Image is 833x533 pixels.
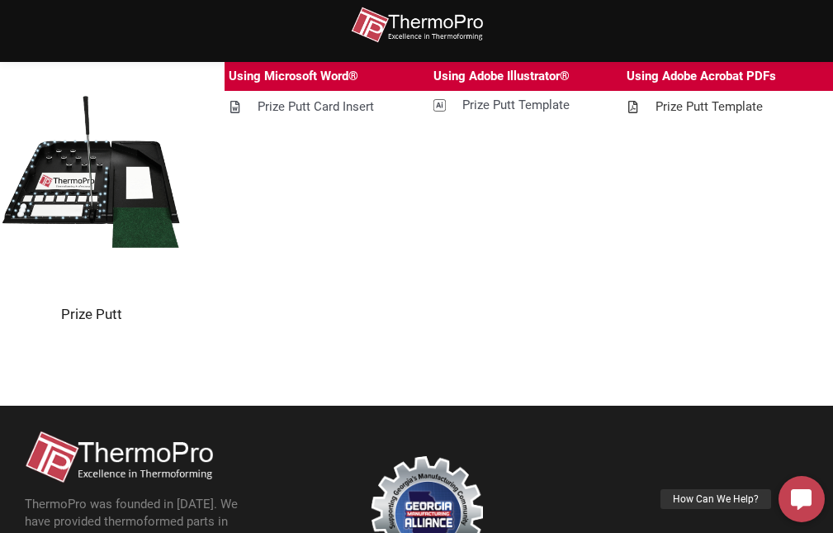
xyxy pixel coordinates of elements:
[229,66,358,87] div: Using Microsoft Word®
[622,93,833,121] a: Prize Putt Template
[258,97,374,117] div: Prize Putt Card Insert
[660,489,771,509] div: How Can We Help?
[351,7,483,44] img: thermopro-logo-non-iso
[656,97,763,117] div: Prize Putt Template
[627,66,776,87] div: Using Adobe Acrobat PDFs
[225,93,429,121] a: Prize Putt Card Insert
[779,476,825,522] a: How Can We Help?
[433,66,570,87] div: Using Adobe Illustrator®
[462,95,570,116] div: Prize Putt Template
[25,431,212,483] img: thermopro-logo-non-iso
[429,91,622,120] a: Prize Putt Template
